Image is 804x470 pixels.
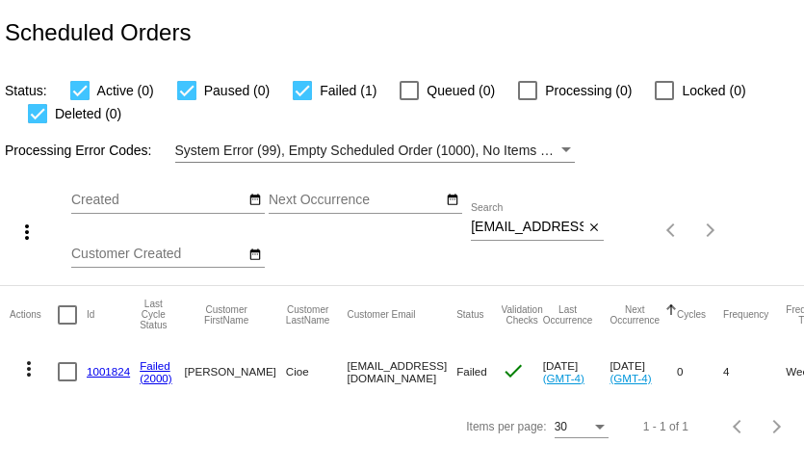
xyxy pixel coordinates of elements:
[543,304,593,326] button: Change sorting for LastOccurrenceUtc
[286,344,348,400] mat-cell: Cioe
[609,344,677,400] mat-cell: [DATE]
[97,79,154,102] span: Active (0)
[71,193,245,208] input: Created
[609,372,651,384] a: (GMT-4)
[719,407,758,446] button: Previous page
[555,420,567,433] span: 30
[555,421,609,434] mat-select: Items per page:
[456,309,483,321] button: Change sorting for Status
[446,193,459,208] mat-icon: date_range
[140,359,170,372] a: Failed
[17,357,40,380] mat-icon: more_vert
[248,193,262,208] mat-icon: date_range
[347,309,415,321] button: Change sorting for CustomerEmail
[502,286,543,344] mat-header-cell: Validation Checks
[204,79,270,102] span: Paused (0)
[427,79,495,102] span: Queued (0)
[347,344,456,400] mat-cell: [EMAIL_ADDRESS][DOMAIN_NAME]
[269,193,442,208] input: Next Occurrence
[466,420,546,433] div: Items per page:
[55,102,121,125] span: Deleted (0)
[71,247,245,262] input: Customer Created
[286,304,330,326] button: Change sorting for CustomerLastName
[184,344,285,400] mat-cell: [PERSON_NAME]
[10,286,58,344] mat-header-cell: Actions
[609,304,660,326] button: Change sorting for NextOccurrenceUtc
[758,407,796,446] button: Next page
[456,365,487,378] span: Failed
[543,344,610,400] mat-cell: [DATE]
[584,218,604,238] button: Clear
[184,304,268,326] button: Change sorting for CustomerFirstName
[682,79,745,102] span: Locked (0)
[471,220,584,235] input: Search
[175,139,575,163] mat-select: Filter by Processing Error Codes
[587,221,601,236] mat-icon: close
[723,344,786,400] mat-cell: 4
[87,365,130,378] a: 1001824
[320,79,376,102] span: Failed (1)
[140,372,172,384] a: (2000)
[723,309,768,321] button: Change sorting for Frequency
[140,299,167,330] button: Change sorting for LastProcessingCycleId
[545,79,632,102] span: Processing (0)
[543,372,584,384] a: (GMT-4)
[15,221,39,244] mat-icon: more_vert
[5,83,47,98] span: Status:
[5,19,191,46] h2: Scheduled Orders
[653,211,691,249] button: Previous page
[677,344,723,400] mat-cell: 0
[87,309,94,321] button: Change sorting for Id
[248,248,262,263] mat-icon: date_range
[502,359,525,382] mat-icon: check
[691,211,730,249] button: Next page
[643,420,688,433] div: 1 - 1 of 1
[677,309,706,321] button: Change sorting for Cycles
[5,143,152,158] span: Processing Error Codes:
